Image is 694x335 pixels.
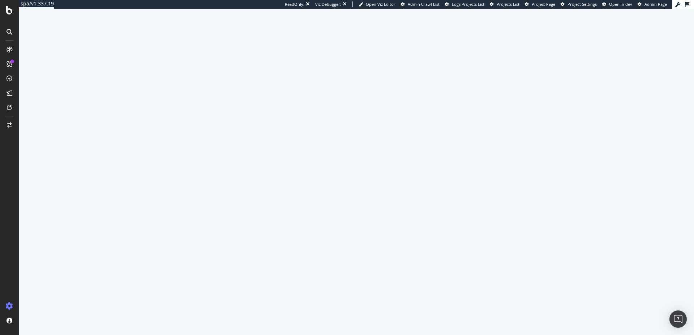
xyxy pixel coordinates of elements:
[669,310,687,328] div: Open Intercom Messenger
[561,1,597,7] a: Project Settings
[567,1,597,7] span: Project Settings
[452,1,484,7] span: Logs Projects List
[315,1,341,7] div: Viz Debugger:
[366,1,395,7] span: Open Viz Editor
[638,1,667,7] a: Admin Page
[525,1,555,7] a: Project Page
[408,1,440,7] span: Admin Crawl List
[401,1,440,7] a: Admin Crawl List
[497,1,519,7] span: Projects List
[602,1,632,7] a: Open in dev
[445,1,484,7] a: Logs Projects List
[609,1,632,7] span: Open in dev
[644,1,667,7] span: Admin Page
[490,1,519,7] a: Projects List
[359,1,395,7] a: Open Viz Editor
[532,1,555,7] span: Project Page
[285,1,304,7] div: ReadOnly:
